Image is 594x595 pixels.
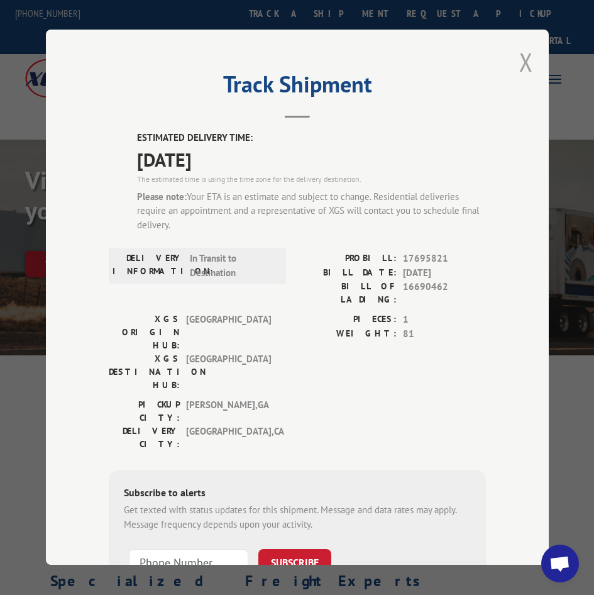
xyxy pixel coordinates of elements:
[186,313,271,352] span: [GEOGRAPHIC_DATA]
[129,549,248,576] input: Phone Number
[186,425,271,451] span: [GEOGRAPHIC_DATA] , CA
[403,266,486,281] span: [DATE]
[190,252,275,280] span: In Transit to Destination
[109,75,486,99] h2: Track Shipment
[124,503,471,531] div: Get texted with status updates for this shipment. Message and data rates may apply. Message frequ...
[297,327,397,342] label: WEIGHT:
[109,313,180,352] label: XGS ORIGIN HUB:
[403,327,486,342] span: 81
[109,425,180,451] label: DELIVERY CITY:
[297,313,397,327] label: PIECES:
[297,280,397,306] label: BILL OF LADING:
[124,485,471,503] div: Subscribe to alerts
[109,352,180,392] label: XGS DESTINATION HUB:
[186,398,271,425] span: [PERSON_NAME] , GA
[186,352,271,392] span: [GEOGRAPHIC_DATA]
[403,252,486,266] span: 17695821
[113,252,184,280] label: DELIVERY INFORMATION:
[137,191,187,203] strong: Please note:
[403,313,486,327] span: 1
[109,398,180,425] label: PICKUP CITY:
[297,266,397,281] label: BILL DATE:
[137,145,486,174] span: [DATE]
[297,252,397,266] label: PROBILL:
[137,131,486,145] label: ESTIMATED DELIVERY TIME:
[258,549,331,576] button: SUBSCRIBE
[541,545,579,582] div: Open chat
[403,280,486,306] span: 16690462
[519,45,533,79] button: Close modal
[137,174,486,185] div: The estimated time is using the time zone for the delivery destination.
[137,190,486,233] div: Your ETA is an estimate and subject to change. Residential deliveries require an appointment and ...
